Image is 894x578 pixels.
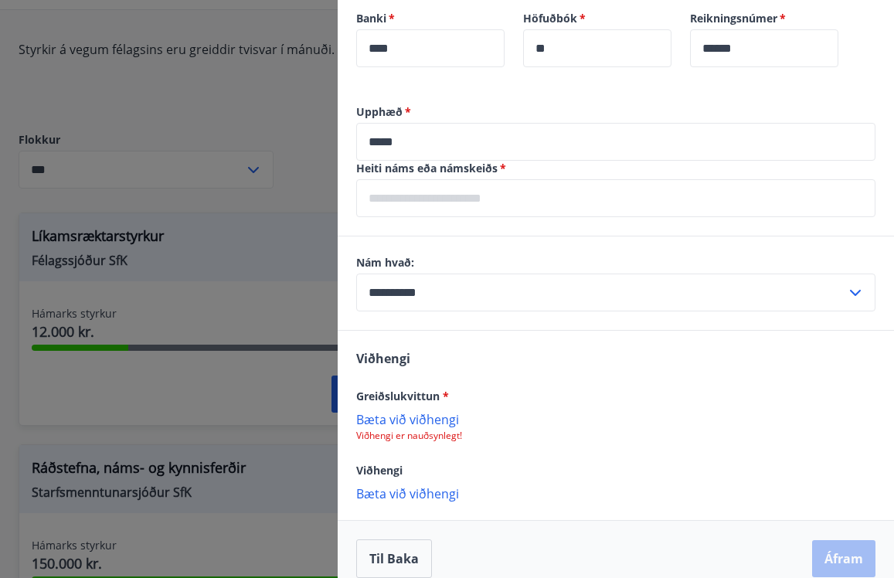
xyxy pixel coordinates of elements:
button: Til baka [356,539,432,578]
label: Höfuðbók [523,11,671,26]
span: Greiðslukvittun [356,389,449,403]
div: Upphæð [356,123,875,161]
label: Upphæð [356,104,875,120]
p: Bæta við viðhengi [356,485,875,501]
p: Bæta við viðhengi [356,411,875,427]
div: Heiti náms eða námskeiðs [356,179,875,217]
label: Reikningsnúmer [690,11,838,26]
p: Viðhengi er nauðsynlegt! [356,430,875,442]
label: Heiti náms eða námskeiðs [356,161,875,176]
span: Viðhengi [356,463,403,478]
span: Viðhengi [356,350,410,367]
label: Banki [356,11,505,26]
label: Nám hvað: [356,255,875,270]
